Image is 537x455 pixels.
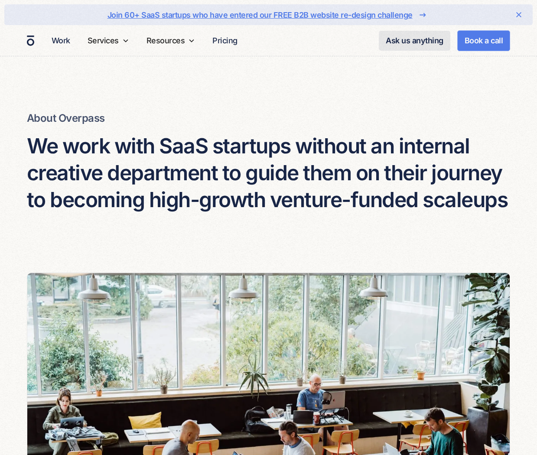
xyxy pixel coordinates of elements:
div: Resources [146,35,185,46]
a: Book a call [457,30,511,51]
div: Services [84,25,133,56]
a: home [27,35,34,46]
div: Resources [143,25,199,56]
a: Ask us anything [379,31,450,51]
h4: We work with SaaS startups without an internal creative department to guide them on their journey... [27,133,510,214]
a: Join 60+ SaaS startups who have entered our FREE B2B website re-design challenge [32,8,505,22]
a: Work [48,32,74,49]
div: Join 60+ SaaS startups who have entered our FREE B2B website re-design challenge [107,9,413,21]
h6: About Overpass [27,111,510,126]
div: Services [88,35,119,46]
a: Pricing [209,32,241,49]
